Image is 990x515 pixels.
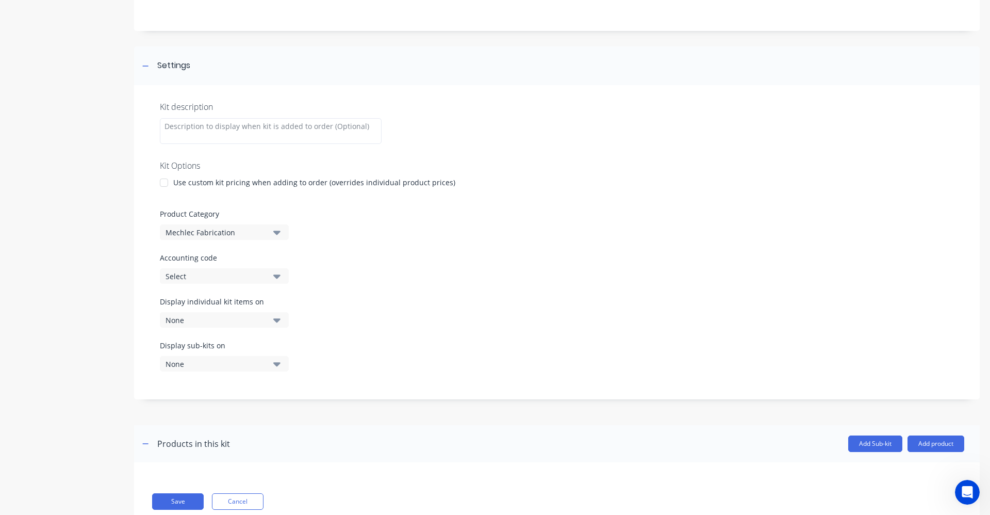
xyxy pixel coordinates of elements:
label: Accounting code [160,252,954,263]
button: None [160,312,289,328]
div: Kit Options [160,159,954,172]
div: Close [181,5,200,23]
div: Products in this kit [157,438,230,450]
button: Cancel [212,493,263,510]
button: Mechlec Fabrication [160,224,289,240]
iframe: Intercom live chat [955,480,980,505]
label: Display individual kit items on [160,296,289,307]
div: None [166,315,266,326]
button: Add Sub-kit [848,436,902,452]
button: go back [7,4,26,24]
button: None [160,356,289,372]
div: Select [166,271,266,282]
button: Save [152,493,204,510]
div: Kit description [160,101,954,113]
div: None [166,359,266,369]
div: Use custom kit pricing when adding to order (overrides individual product prices) [173,177,455,188]
button: Select [160,268,289,284]
label: Product Category [160,208,954,219]
label: Display sub-kits on [160,340,289,351]
div: Settings [157,59,190,72]
div: Mechlec Fabrication [166,227,266,238]
button: Add product [907,436,964,452]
